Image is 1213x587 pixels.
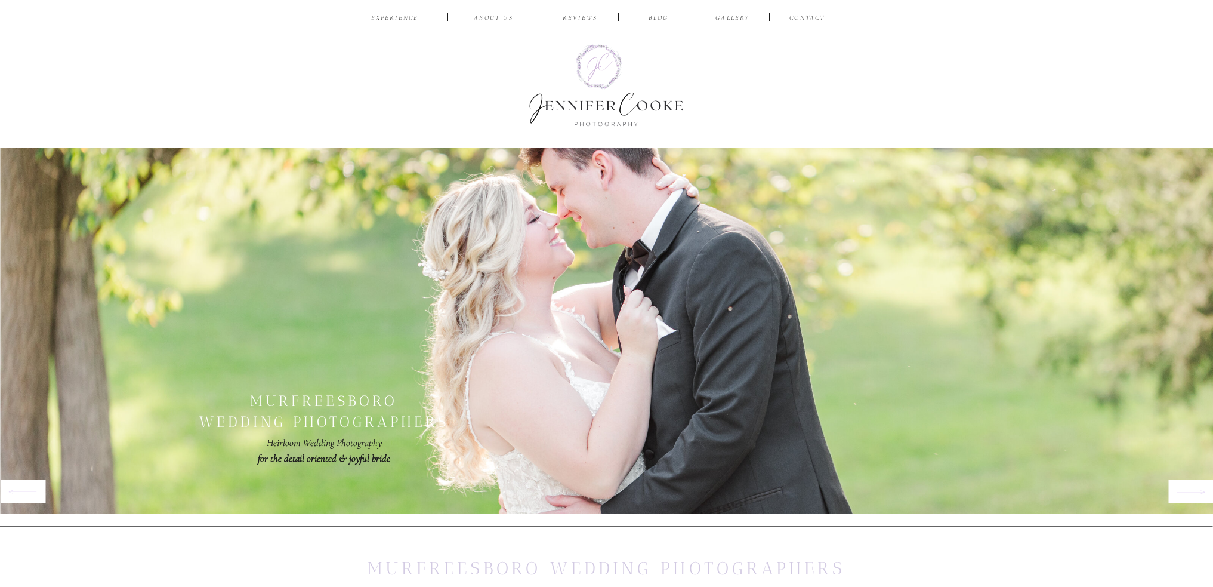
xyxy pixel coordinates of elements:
a: Gallery [713,13,753,24]
b: for the detail oriented & joyful bride [258,452,390,465]
a: EXPERIENCE [367,13,423,24]
a: reviews [552,13,609,24]
h2: murfreesboro wedding photographers [174,391,474,432]
a: ABOUT US [465,13,522,24]
a: CONTACT [788,13,828,24]
a: BLOG [640,13,678,24]
h1: Murfreesboro wedding photographers [366,556,847,583]
p: Heirloom Wedding Photography [166,435,483,466]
